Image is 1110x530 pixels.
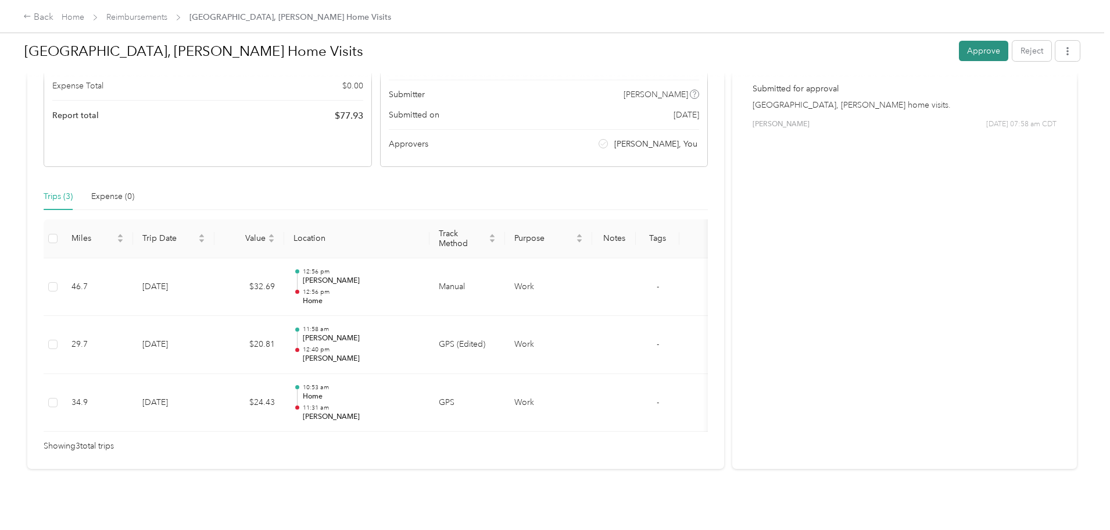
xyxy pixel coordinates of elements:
[959,41,1008,61] button: Approve
[657,397,659,407] span: -
[657,339,659,349] span: -
[214,374,284,432] td: $24.43
[303,276,420,286] p: [PERSON_NAME]
[614,138,697,150] span: [PERSON_NAME], You
[389,88,425,101] span: Submitter
[753,119,810,130] span: [PERSON_NAME]
[52,80,103,92] span: Expense Total
[303,296,420,307] p: Home
[214,258,284,316] td: $32.69
[62,258,133,316] td: 46.7
[71,233,114,243] span: Miles
[505,219,592,258] th: Purpose
[1012,41,1051,61] button: Reject
[429,316,505,374] td: GPS (Edited)
[342,80,363,92] span: $ 0.00
[303,268,420,276] p: 12:56 pm
[303,404,420,412] p: 11:31 am
[389,109,439,121] span: Submitted on
[753,83,1057,95] p: Submitted for approval
[44,190,73,203] div: Trips (3)
[117,237,124,244] span: caret-down
[303,288,420,296] p: 12:56 pm
[133,258,214,316] td: [DATE]
[303,412,420,422] p: [PERSON_NAME]
[1045,465,1110,530] iframe: Everlance-gr Chat Button Frame
[489,237,496,244] span: caret-down
[303,383,420,392] p: 10:53 am
[142,233,196,243] span: Trip Date
[576,237,583,244] span: caret-down
[505,374,592,432] td: Work
[429,258,505,316] td: Manual
[91,190,134,203] div: Expense (0)
[505,258,592,316] td: Work
[303,392,420,402] p: Home
[62,219,133,258] th: Miles
[198,232,205,239] span: caret-up
[284,219,429,258] th: Location
[133,219,214,258] th: Trip Date
[224,233,266,243] span: Value
[986,119,1057,130] span: [DATE] 07:58 am CDT
[189,11,391,23] span: [GEOGRAPHIC_DATA], [PERSON_NAME] Home Visits
[24,37,951,65] h1: Fulda, Edgerton Home Visits
[62,12,84,22] a: Home
[303,333,420,344] p: [PERSON_NAME]
[133,316,214,374] td: [DATE]
[106,12,167,22] a: Reimbursements
[198,237,205,244] span: caret-down
[303,346,420,354] p: 12:40 pm
[505,316,592,374] td: Work
[133,374,214,432] td: [DATE]
[592,219,636,258] th: Notes
[514,233,574,243] span: Purpose
[303,325,420,333] p: 11:58 am
[117,232,124,239] span: caret-up
[753,99,1057,111] p: [GEOGRAPHIC_DATA], [PERSON_NAME] home visits.
[657,282,659,291] span: -
[52,109,99,122] span: Report total
[62,316,133,374] td: 29.7
[636,219,679,258] th: Tags
[576,232,583,239] span: caret-up
[214,219,284,258] th: Value
[214,316,284,374] td: $20.81
[429,219,505,258] th: Track Method
[44,440,114,453] span: Showing 3 total trips
[624,88,688,101] span: [PERSON_NAME]
[439,229,486,248] span: Track Method
[674,109,699,121] span: [DATE]
[268,237,275,244] span: caret-down
[335,109,363,123] span: $ 77.93
[23,10,53,24] div: Back
[62,374,133,432] td: 34.9
[429,374,505,432] td: GPS
[389,138,428,150] span: Approvers
[489,232,496,239] span: caret-up
[303,354,420,364] p: [PERSON_NAME]
[268,232,275,239] span: caret-up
